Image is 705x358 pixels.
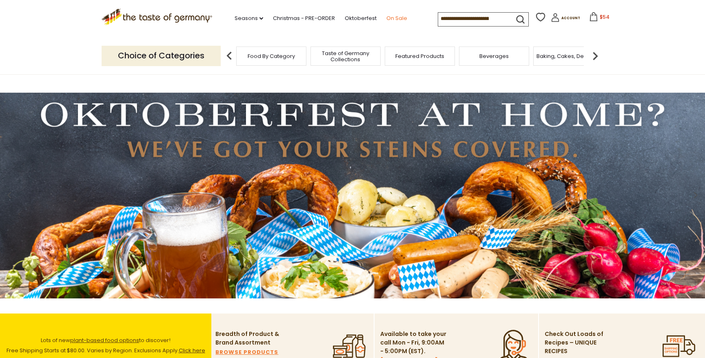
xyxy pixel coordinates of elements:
a: plant-based food options [70,336,139,344]
a: Account [551,13,580,25]
p: Choice of Categories [102,46,221,66]
img: next arrow [587,48,603,64]
a: Beverages [479,53,509,59]
p: Breadth of Product & Brand Assortment [215,330,283,347]
a: Baking, Cakes, Desserts [537,53,600,59]
a: Christmas - PRE-ORDER [273,14,335,23]
span: $54 [600,13,610,20]
a: Featured Products [395,53,444,59]
a: On Sale [386,14,407,23]
a: Food By Category [248,53,295,59]
a: Taste of Germany Collections [313,50,378,62]
button: $54 [582,12,616,24]
p: Check Out Loads of Recipes – UNIQUE RECIPES [545,330,604,356]
img: previous arrow [221,48,237,64]
a: Seasons [235,14,263,23]
a: BROWSE PRODUCTS [215,348,278,357]
span: Account [561,16,580,20]
a: Oktoberfest [345,14,377,23]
